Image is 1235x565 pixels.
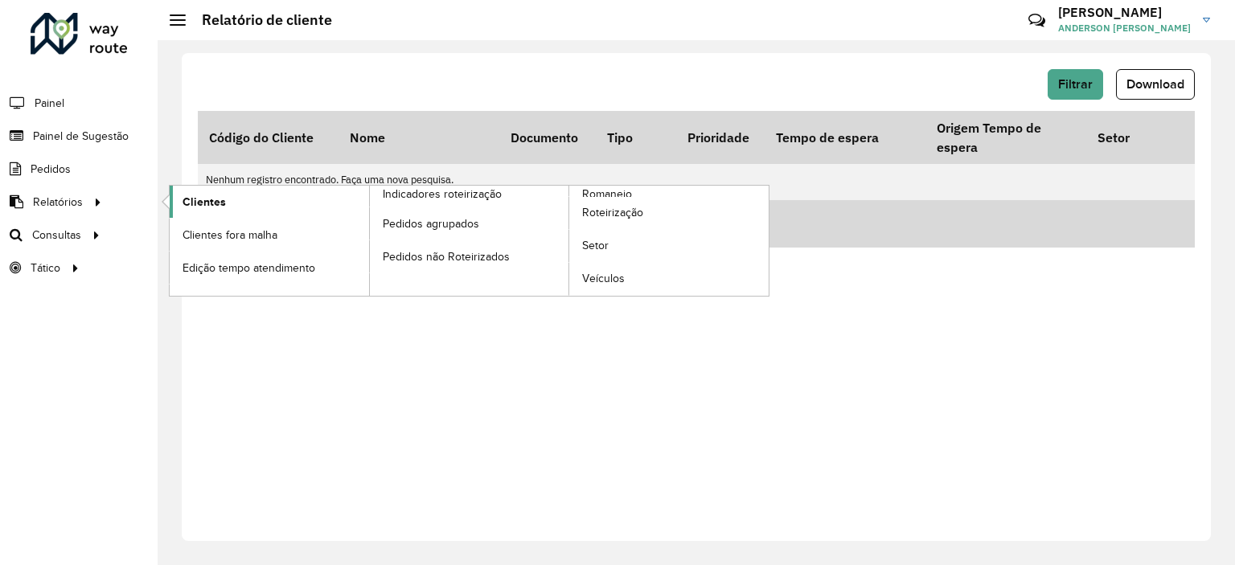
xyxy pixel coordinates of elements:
[1058,5,1191,20] h3: [PERSON_NAME]
[33,128,129,145] span: Painel de Sugestão
[925,111,1086,164] th: Origem Tempo de espera
[569,197,769,229] a: Roteirização
[499,111,596,164] th: Documento
[370,207,569,240] a: Pedidos agrupados
[676,111,765,164] th: Prioridade
[170,219,369,251] a: Clientes fora malha
[170,186,369,218] a: Clientes
[1126,77,1184,91] span: Download
[33,194,83,211] span: Relatórios
[1058,21,1191,35] span: ANDERSON [PERSON_NAME]
[765,111,925,164] th: Tempo de espera
[582,237,609,254] span: Setor
[183,194,226,211] span: Clientes
[383,248,510,265] span: Pedidos não Roteirizados
[183,227,277,244] span: Clientes fora malha
[383,186,502,203] span: Indicadores roteirização
[582,186,632,203] span: Romaneio
[1058,77,1093,91] span: Filtrar
[1048,69,1103,100] button: Filtrar
[31,161,71,178] span: Pedidos
[35,95,64,112] span: Painel
[32,227,81,244] span: Consultas
[596,111,676,164] th: Tipo
[383,215,479,232] span: Pedidos agrupados
[370,186,769,296] a: Romaneio
[370,240,569,272] a: Pedidos não Roteirizados
[183,260,315,276] span: Edição tempo atendimento
[186,11,332,29] h2: Relatório de cliente
[338,111,499,164] th: Nome
[1020,3,1054,38] a: Contato Rápido
[1116,69,1195,100] button: Download
[31,260,60,276] span: Tático
[170,252,369,284] a: Edição tempo atendimento
[569,230,769,262] a: Setor
[170,186,569,296] a: Indicadores roteirização
[198,111,338,164] th: Código do Cliente
[582,270,625,287] span: Veículos
[582,204,643,221] span: Roteirização
[569,263,769,295] a: Veículos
